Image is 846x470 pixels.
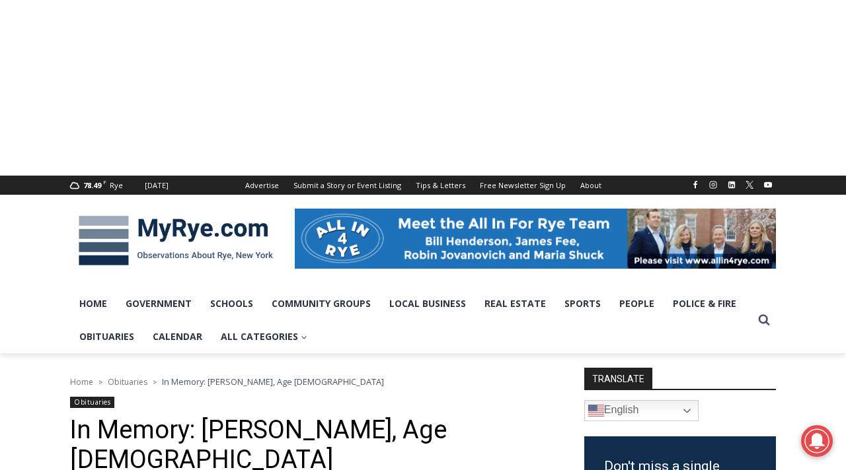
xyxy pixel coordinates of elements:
[70,397,114,408] a: Obituaries
[573,176,609,195] a: About
[70,207,282,275] img: MyRye.com
[221,329,307,344] span: All Categories
[705,177,721,193] a: Instagram
[70,320,143,353] a: Obituaries
[70,287,752,354] nav: Primary Navigation
[201,287,262,320] a: Schools
[555,287,610,320] a: Sports
[145,180,169,191] div: [DATE]
[110,180,123,191] div: Rye
[153,378,157,387] span: >
[211,320,317,353] a: All Categories
[752,308,776,332] button: View Search Form
[380,287,475,320] a: Local Business
[588,403,604,419] img: en
[98,378,102,387] span: >
[760,177,776,193] a: YouTube
[108,376,147,387] a: Obituaries
[610,287,664,320] a: People
[262,287,380,320] a: Community Groups
[70,376,93,387] a: Home
[83,180,101,190] span: 78.49
[295,209,776,268] img: All in for Rye
[408,176,473,195] a: Tips & Letters
[162,376,384,387] span: In Memory: [PERSON_NAME], Age [DEMOGRAPHIC_DATA]
[238,176,609,195] nav: Secondary Navigation
[742,177,757,193] a: X
[584,400,699,421] a: English
[143,320,211,353] a: Calendar
[584,368,652,389] strong: TRANSLATE
[664,287,746,320] a: Police & Fire
[70,375,549,388] nav: Breadcrumbs
[687,177,703,193] a: Facebook
[116,287,201,320] a: Government
[724,177,740,193] a: Linkedin
[238,176,286,195] a: Advertise
[103,178,106,185] span: F
[475,287,555,320] a: Real Estate
[473,176,573,195] a: Free Newsletter Sign Up
[286,176,408,195] a: Submit a Story or Event Listing
[70,287,116,320] a: Home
